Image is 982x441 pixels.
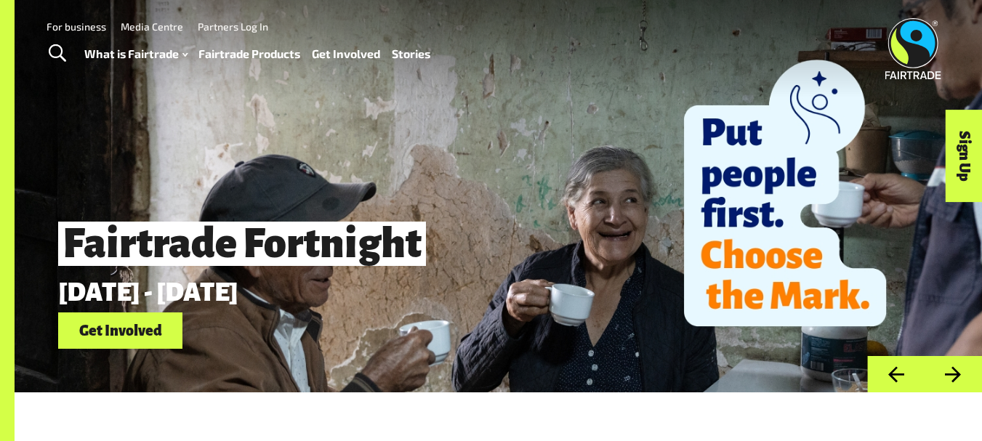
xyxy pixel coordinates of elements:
a: Stories [392,44,430,65]
a: For business [47,20,106,33]
a: Get Involved [58,312,182,349]
a: Fairtrade Products [198,44,300,65]
a: Partners Log In [198,20,268,33]
button: Next [925,356,982,393]
span: Fairtrade Fortnight [58,222,426,266]
img: Fairtrade Australia New Zealand logo [885,18,941,79]
a: Media Centre [121,20,183,33]
a: What is Fairtrade [84,44,188,65]
button: Previous [867,356,925,393]
a: Get Involved [312,44,380,65]
p: [DATE] - [DATE] [58,278,789,307]
a: Toggle Search [39,36,75,72]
